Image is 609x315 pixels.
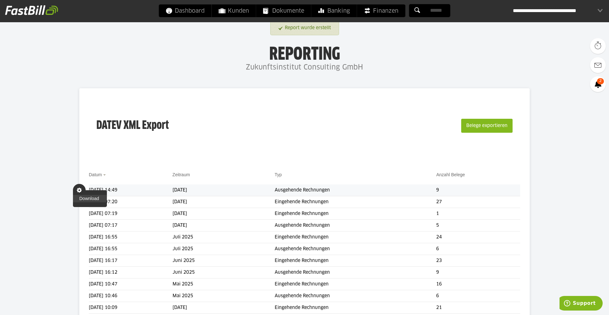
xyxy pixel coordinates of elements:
[263,4,304,17] span: Dokumente
[173,172,190,177] a: Zeitraum
[278,22,331,34] a: Report wurde erstellt
[89,278,173,290] td: [DATE] 10:47
[364,4,398,17] span: Finanzen
[89,243,173,255] td: [DATE] 16:55
[173,208,275,220] td: [DATE]
[166,4,205,17] span: Dashboard
[89,302,173,314] td: [DATE] 10:09
[275,172,282,177] a: Typ
[436,267,520,278] td: 9
[275,208,436,220] td: Eingehende Rechnungen
[89,196,173,208] td: [DATE] 07:20
[89,290,173,302] td: [DATE] 10:46
[212,4,256,17] a: Kunden
[275,184,436,196] td: Ausgehende Rechnungen
[173,302,275,314] td: [DATE]
[89,172,102,177] a: Datum
[89,220,173,231] td: [DATE] 07:17
[436,196,520,208] td: 27
[256,4,311,17] a: Dokumente
[318,4,350,17] span: Banking
[436,220,520,231] td: 5
[560,296,603,312] iframe: Öffnet ein Widget, in dem Sie weitere Informationen finden
[436,290,520,302] td: 6
[275,196,436,208] td: Eingehende Rechnungen
[96,105,169,146] h3: DATEV XML Export
[173,267,275,278] td: Juni 2025
[436,302,520,314] td: 21
[275,302,436,314] td: Eingehende Rechnungen
[590,76,606,92] a: 2
[357,4,405,17] a: Finanzen
[436,172,465,177] a: Anzahl Belege
[436,278,520,290] td: 16
[173,278,275,290] td: Mai 2025
[436,255,520,267] td: 23
[311,4,357,17] a: Banking
[173,184,275,196] td: [DATE]
[275,231,436,243] td: Eingehende Rechnungen
[173,243,275,255] td: Juli 2025
[63,45,546,61] h1: Reporting
[173,290,275,302] td: Mai 2025
[275,278,436,290] td: Eingehende Rechnungen
[275,267,436,278] td: Ausgehende Rechnungen
[461,119,513,133] button: Belege exportieren
[89,208,173,220] td: [DATE] 07:19
[275,255,436,267] td: Eingehende Rechnungen
[436,184,520,196] td: 9
[5,5,58,15] img: fastbill_logo_white.png
[73,195,107,202] a: Download
[275,243,436,255] td: Ausgehende Rechnungen
[275,290,436,302] td: Ausgehende Rechnungen
[173,196,275,208] td: [DATE]
[89,267,173,278] td: [DATE] 16:12
[173,255,275,267] td: Juni 2025
[219,4,249,17] span: Kunden
[436,208,520,220] td: 1
[89,231,173,243] td: [DATE] 16:55
[173,220,275,231] td: [DATE]
[159,4,212,17] a: Dashboard
[275,220,436,231] td: Ausgehende Rechnungen
[436,243,520,255] td: 6
[597,78,604,84] span: 2
[103,174,107,176] img: sort_desc.gif
[173,231,275,243] td: Juli 2025
[89,255,173,267] td: [DATE] 16:17
[89,184,173,196] td: [DATE] 14:49
[436,231,520,243] td: 24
